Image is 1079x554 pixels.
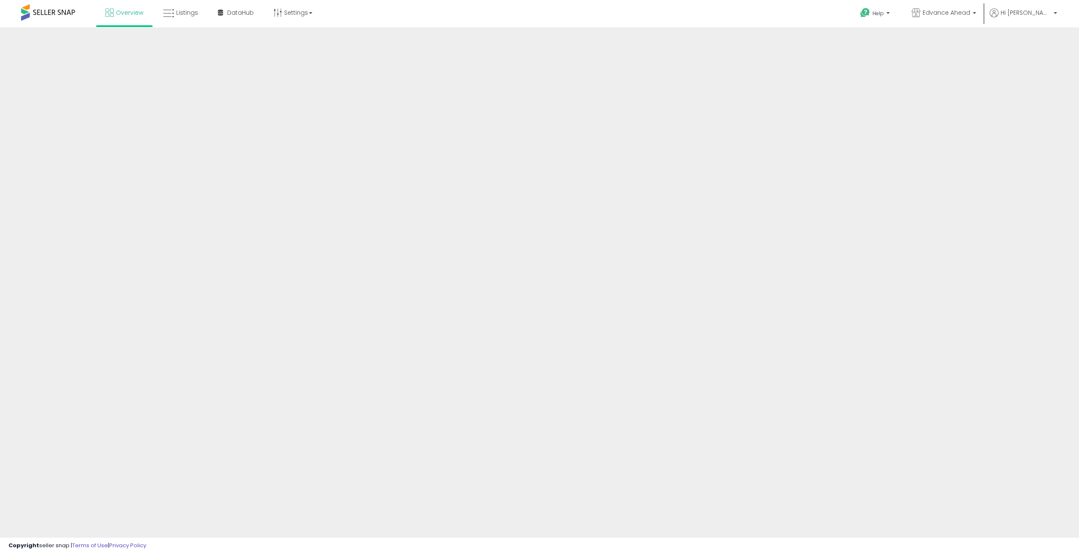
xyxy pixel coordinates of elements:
[227,8,254,17] span: DataHub
[872,10,884,17] span: Help
[854,1,898,27] a: Help
[1001,8,1051,17] span: Hi [PERSON_NAME]
[860,8,870,18] i: Get Help
[923,8,970,17] span: Edvance Ahead
[116,8,143,17] span: Overview
[176,8,198,17] span: Listings
[990,8,1057,27] a: Hi [PERSON_NAME]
